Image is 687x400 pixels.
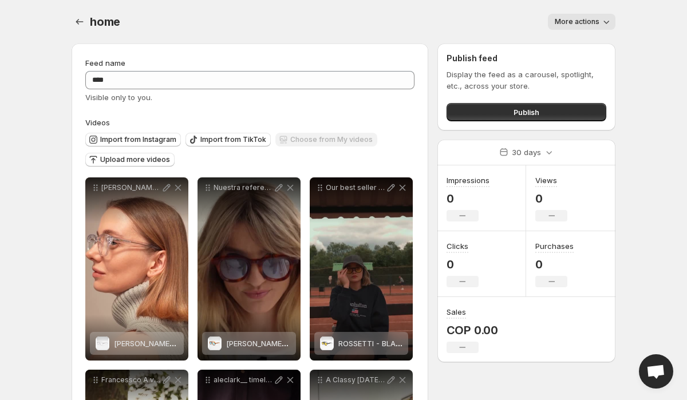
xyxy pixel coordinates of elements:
h3: Purchases [535,240,574,252]
button: Import from Instagram [85,133,181,146]
p: 0 [447,258,479,271]
p: Our best seller [PERSON_NAME] [326,183,385,192]
button: Import from TikTok [185,133,271,146]
p: Display the feed as a carousel, spotlight, etc., across your store. [447,69,606,92]
p: aleclark__ timeless classic [214,375,273,385]
span: Visible only to you. [85,93,152,102]
button: Settings [72,14,88,30]
p: 30 days [512,146,541,158]
button: Upload more videos [85,153,175,167]
span: Feed name [85,58,125,68]
h3: Sales [447,306,466,318]
span: [PERSON_NAME] - CLEAR [114,339,203,348]
div: Nuestra referencia [PERSON_NAME] est a punto de agotarse nuevamenteANTHONY - TORTOISE / BLUE SKY[... [198,177,301,361]
p: Francessco A verse from the past styled for the present [101,375,161,385]
div: [PERSON_NAME] combina lo clsico con un encanto moderno Su diseo redondeado y sus detalles en las ... [85,177,188,361]
span: Import from Instagram [100,135,176,144]
span: Videos [85,118,110,127]
span: Publish [514,106,539,118]
h3: Views [535,175,557,186]
span: Upload more videos [100,155,170,164]
div: Open chat [639,354,673,389]
h2: Publish feed [447,53,606,64]
p: 0 [447,192,489,205]
span: ROSSETTI - BLACK / YELLOW [338,339,444,348]
span: home [90,15,120,29]
p: Nuestra referencia [PERSON_NAME] est a punto de agotarse nuevamente [214,183,273,192]
span: [PERSON_NAME] - TORTOISE / BLUE SKY [226,339,370,348]
p: [PERSON_NAME] combina lo clsico con un encanto moderno Su diseo redondeado y sus detalles en las ... [101,183,161,192]
button: Publish [447,103,606,121]
p: A Classy [DATE] with bre [326,375,385,385]
span: Import from TikTok [200,135,266,144]
p: COP 0.00 [447,323,498,337]
span: More actions [555,17,599,26]
h3: Clicks [447,240,468,252]
button: More actions [548,14,615,30]
p: 0 [535,258,574,271]
p: 0 [535,192,567,205]
div: Our best seller [PERSON_NAME]ROSSETTI - BLACK / YELLOWROSSETTI - BLACK / YELLOW [310,177,413,361]
h3: Impressions [447,175,489,186]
